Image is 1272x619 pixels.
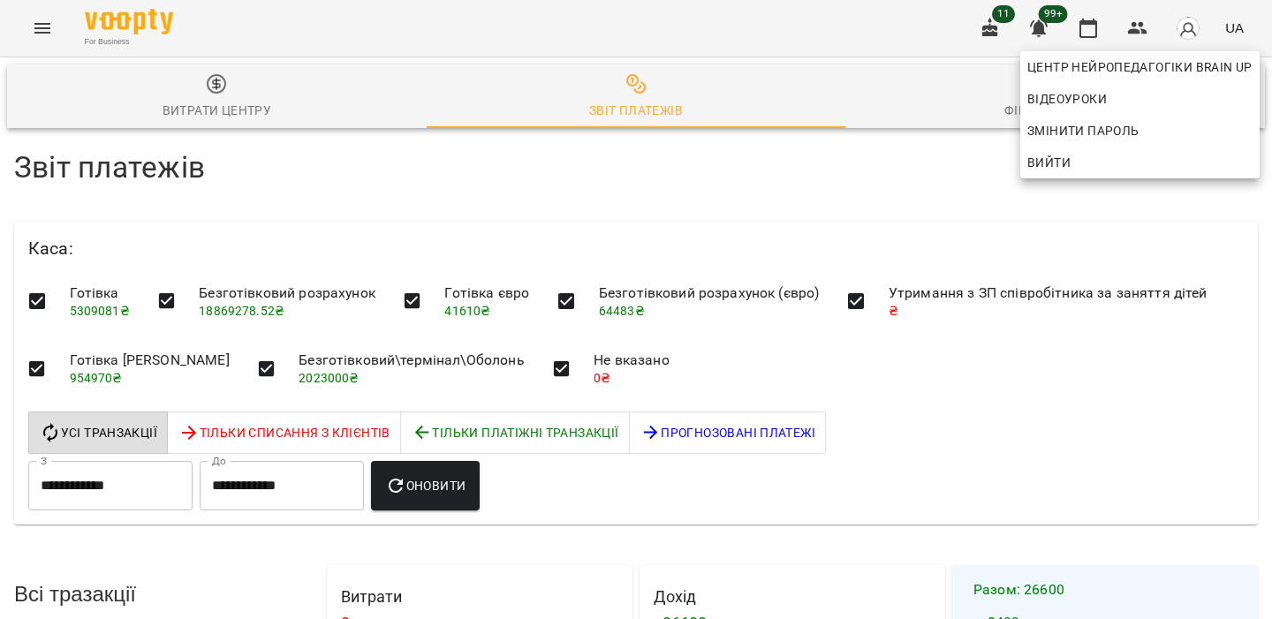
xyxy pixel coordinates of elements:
[1020,83,1114,115] a: Відеоуроки
[1027,152,1071,173] span: Вийти
[1020,51,1260,83] a: Центр нейропедагогіки Brain up
[1027,57,1253,78] span: Центр нейропедагогіки Brain up
[1020,115,1260,147] a: Змінити пароль
[1020,147,1260,178] button: Вийти
[1027,88,1107,109] span: Відеоуроки
[1027,120,1253,141] span: Змінити пароль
